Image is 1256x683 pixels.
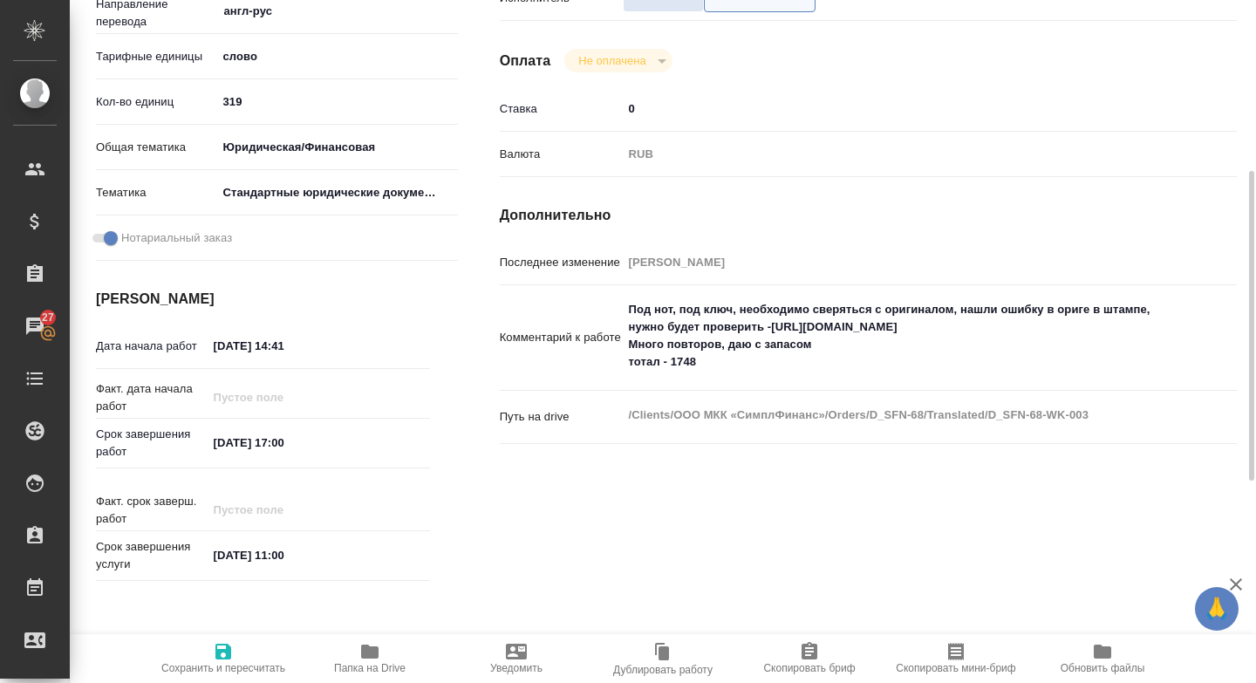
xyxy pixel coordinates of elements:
[96,48,216,65] p: Тарифные единицы
[96,538,208,573] p: Срок завершения услуги
[96,338,208,355] p: Дата начала работ
[763,662,855,674] span: Скопировать бриф
[500,205,1237,226] h4: Дополнительно
[490,662,543,674] span: Уведомить
[121,229,232,247] span: Нотариальный заказ
[623,295,1176,377] textarea: Под нот, под ключ, необходимо сверяться с оригиналом, нашли ошибку в ориге в штампе, нужно будет ...
[297,634,443,683] button: Папка на Drive
[150,634,297,683] button: Сохранить и пересчитать
[216,42,458,72] div: слово
[208,543,360,568] input: ✎ Введи что-нибудь
[216,178,458,208] div: Стандартные юридические документы, договоры, уставы
[883,634,1029,683] button: Скопировать мини-бриф
[1061,662,1145,674] span: Обновить файлы
[1202,591,1232,627] span: 🙏
[4,304,65,348] a: 27
[590,634,736,683] button: Дублировать работу
[623,140,1176,169] div: RUB
[500,51,551,72] h4: Оплата
[96,93,216,111] p: Кол-во единиц
[448,10,452,13] button: Open
[96,426,208,461] p: Срок завершения работ
[31,309,65,326] span: 27
[573,53,651,68] button: Не оплачена
[500,254,623,271] p: Последнее изменение
[500,408,623,426] p: Путь на drive
[216,133,458,162] div: Юридическая/Финансовая
[564,49,672,72] div: Не оплачена
[500,100,623,118] p: Ставка
[334,662,406,674] span: Папка на Drive
[500,329,623,346] p: Комментарий к работе
[623,400,1176,430] textarea: /Clients/ООО МКК «СимплФинанс»/Orders/D_SFN-68/Translated/D_SFN-68-WK-003
[216,89,458,114] input: ✎ Введи что-нибудь
[96,184,216,201] p: Тематика
[96,289,430,310] h4: [PERSON_NAME]
[896,662,1015,674] span: Скопировать мини-бриф
[613,664,713,676] span: Дублировать работу
[96,380,208,415] p: Факт. дата начала работ
[96,139,216,156] p: Общая тематика
[96,630,153,658] h2: Заказ
[1029,634,1176,683] button: Обновить файлы
[1195,587,1239,631] button: 🙏
[208,430,360,455] input: ✎ Введи что-нибудь
[736,634,883,683] button: Скопировать бриф
[500,146,623,163] p: Валюта
[623,249,1176,275] input: Пустое поле
[208,385,360,410] input: Пустое поле
[443,634,590,683] button: Уведомить
[208,333,360,359] input: ✎ Введи что-нибудь
[208,497,360,522] input: Пустое поле
[96,493,208,528] p: Факт. срок заверш. работ
[623,96,1176,121] input: ✎ Введи что-нибудь
[161,662,285,674] span: Сохранить и пересчитать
